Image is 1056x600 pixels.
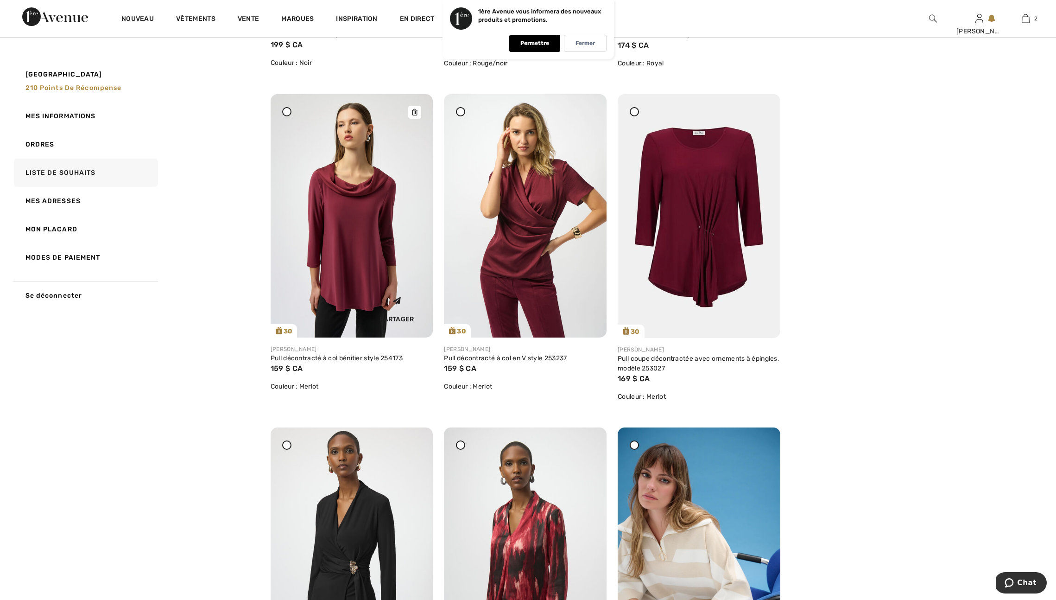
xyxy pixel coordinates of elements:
[400,14,435,24] a: En direct
[618,355,779,372] a: Pull coupe décontractée avec ornements à épingles, modèle 253027
[271,364,303,373] font: 159 $ CA
[975,13,983,24] img: Mes informations
[996,572,1047,595] iframe: Ouvre un widget où vous pouvez discuter avec l'un de nos agents
[25,292,82,300] font: Se déconnecter
[444,364,476,373] font: 159 $ CA
[618,59,664,67] font: Couleur : Royal
[22,7,88,26] img: 1ère Avenue
[336,15,377,23] font: Inspiration
[25,70,102,78] font: [GEOGRAPHIC_DATA]
[25,225,77,233] font: Mon placard
[1034,15,1037,22] font: 2
[444,383,492,390] font: Couleur : Merlot
[281,15,314,23] font: Marques
[444,59,507,67] font: Couleur : Rouge/noir
[618,94,780,338] a: 30
[444,94,607,338] img: joseph-ribkoff-tops-merlot_253237b_2_2842_search.jpg
[271,354,403,362] a: Pull décontracté à col bénitier style 254173
[618,346,664,353] font: [PERSON_NAME]
[618,393,666,401] font: Couleur : Merlot
[25,140,55,148] font: Ordres
[271,346,317,352] font: [PERSON_NAME]
[444,354,567,362] a: Pull décontracté à col en V style 253237
[618,94,780,338] img: joseph-ribkoff-tops-merlot_253027c_1_c183_search.jpg
[271,40,303,49] font: 199 $ CA
[121,15,154,23] font: Nouveau
[238,15,259,25] a: Vente
[956,27,1011,35] font: [PERSON_NAME]
[25,254,101,262] font: Modes de paiement
[271,59,312,67] font: Couleur : Noir
[25,84,122,92] font: 210 points de récompense
[1022,13,1030,24] img: Mon sac
[176,15,215,23] font: Vêtements
[281,15,314,25] a: Marques
[520,40,549,46] font: Permettre
[618,374,650,383] font: 169 $ CA
[25,112,96,120] font: Mes informations
[121,15,154,25] a: Nouveau
[444,346,490,352] font: [PERSON_NAME]
[575,40,595,46] font: Fermer
[271,94,433,338] img: joseph-ribkoff-tops-merlot_254173e_3_028c_search.jpg
[444,94,607,338] a: 30
[618,41,649,50] font: 174 $ CA
[975,14,983,23] a: Se connecter
[25,197,81,205] font: Mes adresses
[271,383,319,390] font: Couleur : Merlot
[1003,13,1048,24] a: 2
[478,8,601,23] font: 1ère Avenue vous informera des nouveaux produits et promotions.
[176,15,215,25] a: Vêtements
[929,13,937,24] img: rechercher sur le site
[238,15,259,23] font: Vente
[400,15,435,23] font: En direct
[25,169,96,177] font: Liste de souhaits
[271,94,433,338] a: 30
